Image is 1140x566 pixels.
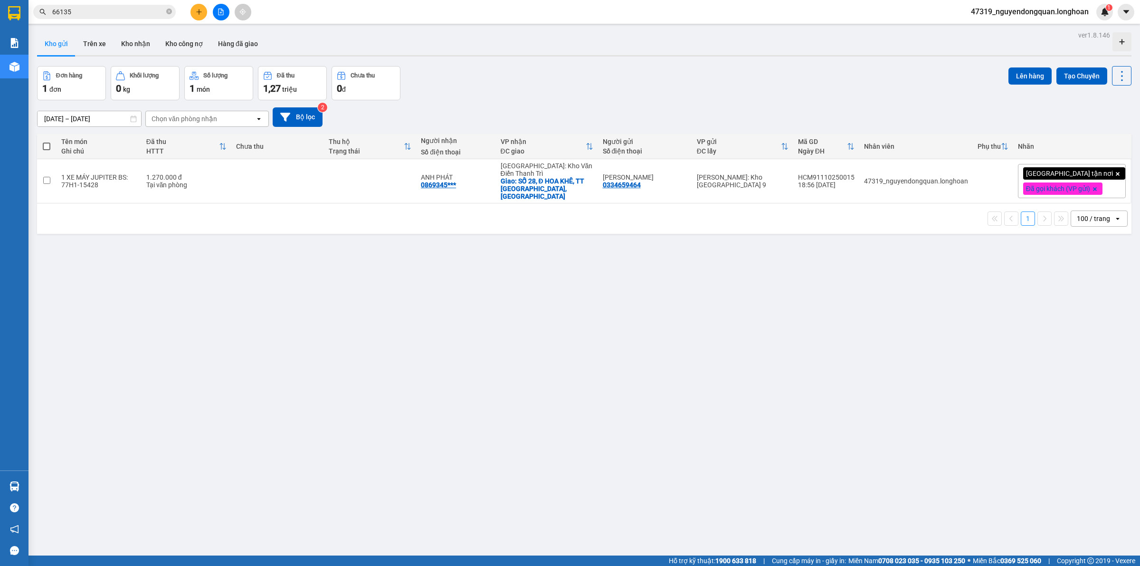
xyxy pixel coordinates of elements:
span: đ [342,86,346,93]
span: 0 [337,83,342,94]
span: Miền Bắc [973,556,1041,566]
th: Toggle SortBy [793,134,859,159]
span: ⚪️ [968,559,970,563]
span: close-circle [166,8,172,17]
div: ANH PHÁT [421,173,491,181]
span: [GEOGRAPHIC_DATA] tận nơi [1026,169,1113,178]
div: Đơn hàng [56,72,82,79]
div: Ghi chú [61,147,137,155]
div: Đã thu [146,138,219,145]
button: Chưa thu0đ [332,66,400,100]
button: aim [235,4,251,20]
span: plus [196,9,202,15]
span: question-circle [10,503,19,512]
span: 1 [42,83,47,94]
span: file-add [218,9,224,15]
button: Tạo Chuyến [1056,67,1107,85]
button: Hàng đã giao [210,32,266,55]
div: Số lượng [203,72,228,79]
button: Kho nhận [114,32,158,55]
button: plus [190,4,207,20]
div: 100 / trang [1077,214,1110,223]
button: caret-down [1118,4,1134,20]
div: Thu hộ [329,138,404,145]
div: Phụ thu [978,143,1001,150]
div: ĐC giao [501,147,586,155]
input: Tìm tên, số ĐT hoặc mã đơn [52,7,164,17]
span: kg [123,86,130,93]
th: Toggle SortBy [142,134,231,159]
div: VP gửi [697,138,781,145]
th: Toggle SortBy [692,134,793,159]
div: Ngày ĐH [798,147,847,155]
span: triệu [282,86,297,93]
div: [PERSON_NAME]: Kho [GEOGRAPHIC_DATA] 9 [697,173,788,189]
svg: open [1114,215,1121,222]
div: 47319_nguyendongquan.longhoan [864,177,968,185]
div: [GEOGRAPHIC_DATA]: Kho Văn Điển Thanh Trì [501,162,593,177]
th: Toggle SortBy [496,134,598,159]
span: đơn [49,86,61,93]
sup: 1 [1106,4,1112,11]
span: 0 [116,83,121,94]
div: 1 XE MÁY JUPITER BS: 77H1-15428 [61,173,137,189]
span: Miền Nam [848,556,965,566]
div: Số điện thoại [603,147,687,155]
div: Chưa thu [236,143,319,150]
img: warehouse-icon [9,481,19,491]
span: Đã gọi khách (VP gửi) [1026,184,1090,193]
span: notification [10,525,19,534]
div: ver 1.8.146 [1078,30,1110,40]
div: 18:56 [DATE] [798,181,855,189]
div: Tạo kho hàng mới [1112,32,1131,51]
span: | [1048,556,1050,566]
button: Bộ lọc [273,107,323,127]
strong: 1900 633 818 [715,557,756,565]
img: solution-icon [9,38,19,48]
div: Số điện thoại [421,148,491,156]
button: Kho gửi [37,32,76,55]
th: Toggle SortBy [324,134,417,159]
span: copyright [1087,557,1094,564]
img: icon-new-feature [1101,8,1109,16]
span: close-circle [166,9,172,14]
div: Chưa thu [351,72,375,79]
sup: 2 [318,103,327,112]
input: Select a date range. [38,111,141,126]
div: Mã GD [798,138,847,145]
button: Trên xe [76,32,114,55]
div: ĐC lấy [697,147,781,155]
div: Tại văn phòng [146,181,227,189]
span: 1 [190,83,195,94]
button: Lên hàng [1008,67,1052,85]
span: 47319_nguyendongquan.longhoan [963,6,1096,18]
button: 1 [1021,211,1035,226]
div: 0334659464 [603,181,641,189]
svg: open [255,115,263,123]
div: Đã thu [277,72,294,79]
div: Nhân viên [864,143,968,150]
strong: 0369 525 060 [1000,557,1041,565]
strong: 0708 023 035 - 0935 103 250 [878,557,965,565]
div: Giao: SỐ 28, Đ HOA KHÊ, TT CẨM KHÊ, PHÚ THỌ [501,177,593,200]
div: HTTT [146,147,219,155]
span: 1 [1107,4,1111,11]
button: file-add [213,4,229,20]
div: ANH VŨ [603,173,687,181]
button: Đơn hàng1đơn [37,66,106,100]
div: Nhãn [1018,143,1126,150]
img: logo-vxr [8,6,20,20]
div: Khối lượng [130,72,159,79]
div: Tên món [61,138,137,145]
span: | [763,556,765,566]
span: aim [239,9,246,15]
span: món [197,86,210,93]
span: caret-down [1122,8,1130,16]
div: VP nhận [501,138,586,145]
div: Người nhận [421,137,491,144]
button: Kho công nợ [158,32,210,55]
span: Cung cấp máy in - giấy in: [772,556,846,566]
span: message [10,546,19,555]
div: Người gửi [603,138,687,145]
button: Khối lượng0kg [111,66,180,100]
